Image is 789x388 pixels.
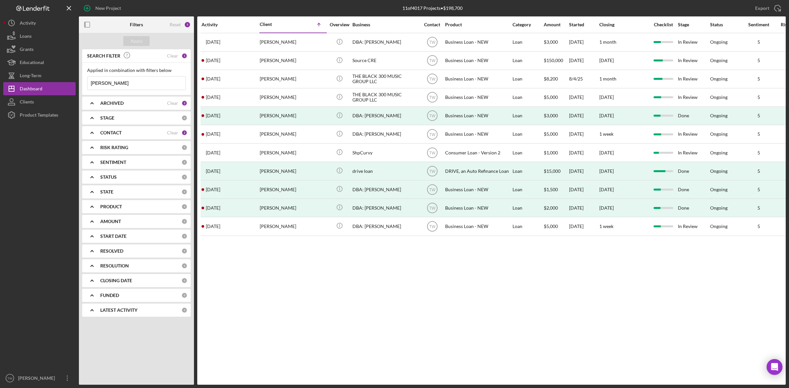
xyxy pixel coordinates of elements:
div: $150,000 [544,52,568,69]
div: Ongoing [710,187,728,192]
div: Export [755,2,769,15]
div: Loan [513,34,543,51]
div: $2,000 [544,199,568,217]
div: ShpCurvy [352,144,418,161]
time: 2025-07-15 21:10 [206,224,220,229]
div: $8,200 [544,70,568,88]
div: Loan [513,107,543,125]
div: DBA: [PERSON_NAME] [352,199,418,217]
div: [DATE] [569,52,599,69]
div: Business Loan - NEW [445,107,511,125]
text: TW [429,58,435,63]
div: Activity [202,22,259,27]
div: [DATE] [569,199,599,217]
div: Business Loan - NEW [445,199,511,217]
div: Done [678,199,709,217]
time: 2024-07-05 15:30 [206,187,220,192]
div: Ongoing [710,150,728,155]
text: TW [8,377,13,380]
div: Source CRE [352,52,418,69]
b: PRODUCT [100,204,122,209]
div: $5,000 [544,126,568,143]
div: 0 [181,145,187,150]
button: Long-Term [3,69,76,82]
div: DBA: [PERSON_NAME] [352,126,418,143]
div: Business Loan - NEW [445,89,511,106]
div: $5,000 [544,89,568,106]
button: Apply [123,36,150,46]
b: CONTACT [100,130,122,135]
div: Loan [513,70,543,88]
time: 2024-08-16 20:03 [206,113,220,118]
div: In Review [678,52,709,69]
div: 0 [181,307,187,313]
div: $15,000 [544,162,568,180]
div: Done [678,107,709,125]
a: Activity [3,16,76,30]
div: 2 [181,100,187,106]
div: 5 [742,113,775,118]
b: ARCHIVED [100,101,124,106]
div: $5,000 [544,217,568,235]
div: DBA: [PERSON_NAME] [352,34,418,51]
div: Contact [420,22,444,27]
div: Closing [599,22,649,27]
div: [PERSON_NAME] [260,52,325,69]
div: Ongoing [710,224,728,229]
button: Educational [3,56,76,69]
time: 2024-05-24 16:01 [206,205,220,211]
div: 5 [742,131,775,137]
div: Checklist [649,22,677,27]
div: Ongoing [710,76,728,81]
time: 2025-07-15 20:18 [206,131,220,137]
div: Business Loan - NEW [445,217,511,235]
div: Dashboard [20,82,42,97]
div: $3,000 [544,107,568,125]
div: Ongoing [710,95,728,100]
div: [PERSON_NAME] [260,126,325,143]
div: 0 [181,174,187,180]
div: [PERSON_NAME] [260,89,325,106]
b: START DATE [100,234,127,239]
div: DBA: [PERSON_NAME] [352,217,418,235]
time: 1 month [599,76,616,81]
div: Loan [513,89,543,106]
div: Clear [167,130,178,135]
div: THE BLACK 300 MUSIC GROUP LLC [352,89,418,106]
div: [DATE] [569,144,599,161]
button: Loans [3,30,76,43]
div: [PERSON_NAME] [260,181,325,198]
div: Stage [678,22,709,27]
div: Done [678,162,709,180]
text: TW [429,150,435,155]
b: SENTIMENT [100,160,126,165]
div: Category [513,22,543,27]
div: 0 [181,218,187,224]
text: TW [429,95,435,100]
time: 1 week [599,131,613,137]
b: AMOUNT [100,219,121,224]
div: Loans [20,30,32,44]
div: 5 [742,39,775,45]
button: TW[PERSON_NAME] [3,372,76,385]
time: 2024-06-21 16:11 [206,169,220,174]
div: 0 [181,189,187,195]
div: Business Loan - NEW [445,181,511,198]
div: 5 [742,95,775,100]
div: 5 [742,169,775,174]
div: Ongoing [710,169,728,174]
div: 1 [181,53,187,59]
div: DBA: [PERSON_NAME] [352,181,418,198]
div: [PERSON_NAME] [260,144,325,161]
div: Loan [513,217,543,235]
div: Ongoing [710,205,728,211]
div: Reset [170,22,181,27]
div: New Project [95,2,121,15]
div: Educational [20,56,44,71]
div: Status [710,22,742,27]
b: STATE [100,189,113,194]
b: FUNDED [100,293,119,298]
button: Export [749,2,786,15]
div: Ongoing [710,39,728,45]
